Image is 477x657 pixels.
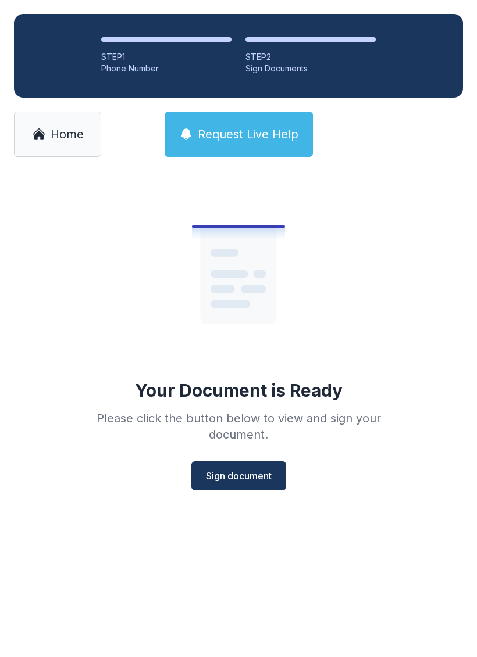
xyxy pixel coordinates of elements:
div: Please click the button below to view and sign your document. [71,410,406,443]
span: Home [51,126,84,142]
span: Sign document [206,469,272,483]
div: STEP 1 [101,51,232,63]
div: Sign Documents [245,63,376,74]
span: Request Live Help [198,126,298,142]
div: STEP 2 [245,51,376,63]
div: Your Document is Ready [135,380,343,401]
div: Phone Number [101,63,232,74]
